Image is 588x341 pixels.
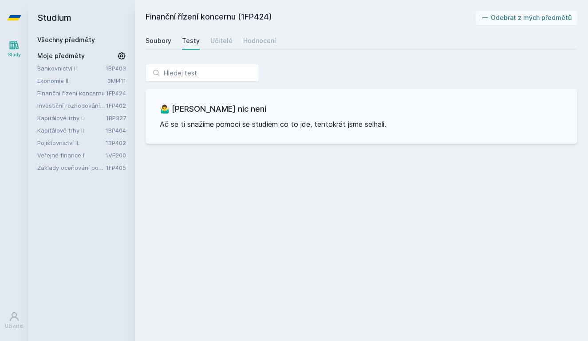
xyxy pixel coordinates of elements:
[37,76,107,85] a: Ekonomie II.
[106,90,126,97] a: 1FP424
[106,139,126,146] a: 1BP402
[37,89,106,98] a: Finanční řízení koncernu
[106,114,126,122] a: 1BP327
[37,64,106,73] a: Bankovnictví II
[106,102,126,109] a: 1FP402
[243,32,276,50] a: Hodnocení
[146,11,475,25] h2: Finanční řízení koncernu (1FP424)
[475,11,578,25] button: Odebrat z mých předmětů
[107,77,126,84] a: 3MI411
[182,32,200,50] a: Testy
[37,51,85,60] span: Moje předměty
[37,114,106,122] a: Kapitálové trhy I.
[106,152,126,159] a: 1VF200
[8,51,21,58] div: Study
[146,36,171,45] div: Soubory
[210,36,233,45] div: Učitelé
[106,164,126,171] a: 1FP405
[37,138,106,147] a: Pojišťovnictví II.
[37,151,106,160] a: Veřejné finance II
[243,36,276,45] div: Hodnocení
[37,101,106,110] a: Investiční rozhodování a dlouhodobé financování
[2,307,27,334] a: Uživatel
[106,127,126,134] a: 1BP404
[2,35,27,63] a: Study
[37,163,106,172] a: Základy oceňování podniku
[160,119,563,129] p: Ač se ti snažíme pomoci se studiem co to jde, tentokrát jsme selhali.
[37,126,106,135] a: Kapitálové trhy II
[182,36,200,45] div: Testy
[37,36,95,43] a: Všechny předměty
[5,323,24,329] div: Uživatel
[210,32,233,50] a: Učitelé
[106,65,126,72] a: 1BP403
[146,32,171,50] a: Soubory
[160,103,563,115] h3: 🤷‍♂️ [PERSON_NAME] nic není
[146,64,259,82] input: Hledej test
